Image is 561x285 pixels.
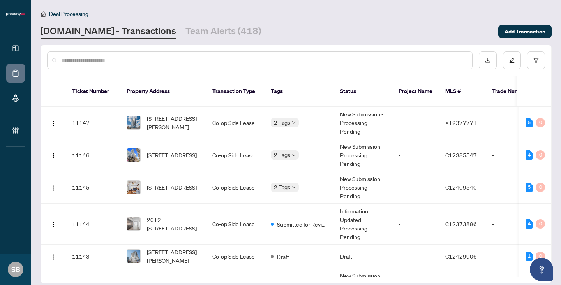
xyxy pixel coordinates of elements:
[536,183,545,192] div: 0
[66,139,120,171] td: 11146
[486,245,540,268] td: -
[50,185,56,191] img: Logo
[274,183,290,192] span: 2 Tags
[486,107,540,139] td: -
[445,253,477,260] span: C12429906
[274,118,290,127] span: 2 Tags
[334,245,392,268] td: Draft
[277,220,328,229] span: Submitted for Review
[530,258,553,281] button: Open asap
[50,222,56,228] img: Logo
[47,250,60,262] button: Logo
[334,171,392,204] td: New Submission - Processing Pending
[527,51,545,69] button: filter
[445,184,477,191] span: C12409540
[66,245,120,268] td: 11143
[533,58,539,63] span: filter
[498,25,552,38] button: Add Transaction
[392,171,439,204] td: -
[206,171,265,204] td: Co-op Side Lease
[49,11,88,18] span: Deal Processing
[127,116,140,129] img: thumbnail-img
[392,204,439,245] td: -
[50,254,56,260] img: Logo
[292,121,296,125] span: down
[445,119,477,126] span: X12377771
[147,183,197,192] span: [STREET_ADDRESS]
[127,217,140,230] img: thumbnail-img
[334,107,392,139] td: New Submission - Processing Pending
[127,148,140,162] img: thumbnail-img
[47,149,60,161] button: Logo
[50,153,56,159] img: Logo
[526,118,533,127] div: 5
[486,204,540,245] td: -
[509,58,515,63] span: edit
[277,252,289,261] span: Draft
[265,76,334,107] th: Tags
[392,107,439,139] td: -
[274,150,290,159] span: 2 Tags
[185,25,261,39] a: Team Alerts (418)
[147,114,200,131] span: [STREET_ADDRESS][PERSON_NAME]
[526,252,533,261] div: 1
[536,150,545,160] div: 0
[526,150,533,160] div: 4
[6,12,25,16] img: logo
[445,220,477,227] span: C12373896
[334,204,392,245] td: Information Updated - Processing Pending
[66,171,120,204] td: 11145
[392,76,439,107] th: Project Name
[526,219,533,229] div: 4
[292,185,296,189] span: down
[47,181,60,194] button: Logo
[147,215,200,232] span: 2012-[STREET_ADDRESS]
[292,153,296,157] span: down
[486,139,540,171] td: -
[41,25,176,39] a: [DOMAIN_NAME] - Transactions
[206,107,265,139] td: Co-op Side Lease
[11,264,20,275] span: SB
[66,76,120,107] th: Ticket Number
[526,183,533,192] div: 5
[334,139,392,171] td: New Submission - Processing Pending
[392,245,439,268] td: -
[47,116,60,129] button: Logo
[505,25,545,38] span: Add Transaction
[503,51,521,69] button: edit
[536,219,545,229] div: 0
[445,151,477,158] span: C12385547
[127,181,140,194] img: thumbnail-img
[206,245,265,268] td: Co-op Side Lease
[479,51,497,69] button: download
[147,248,200,265] span: [STREET_ADDRESS][PERSON_NAME]
[127,250,140,263] img: thumbnail-img
[147,151,197,159] span: [STREET_ADDRESS]
[536,252,545,261] div: 0
[206,204,265,245] td: Co-op Side Lease
[206,76,265,107] th: Transaction Type
[206,139,265,171] td: Co-op Side Lease
[47,218,60,230] button: Logo
[536,118,545,127] div: 0
[486,76,540,107] th: Trade Number
[66,204,120,245] td: 11144
[50,120,56,127] img: Logo
[66,107,120,139] td: 11147
[120,76,206,107] th: Property Address
[486,171,540,204] td: -
[392,139,439,171] td: -
[439,76,486,107] th: MLS #
[485,58,490,63] span: download
[334,76,392,107] th: Status
[41,11,46,17] span: home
